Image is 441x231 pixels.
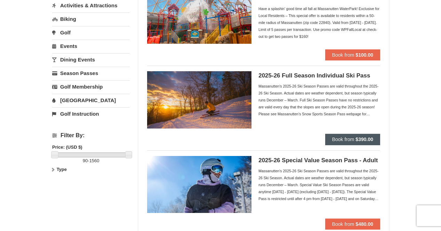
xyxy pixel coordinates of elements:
h5: 2025-26 Special Value Season Pass - Adult [258,157,380,164]
span: Book from [332,137,354,142]
strong: Type [57,167,67,172]
a: Events [52,40,130,52]
a: Dining Events [52,53,130,66]
strong: Price: (USD $) [52,145,82,150]
span: Book from [332,221,354,227]
span: 1560 [89,158,99,163]
strong: $100.00 [355,52,373,58]
div: Massanutten's 2025-26 Ski Season Passes are valid throughout the 2025-26 Ski Season. Actual dates... [258,167,380,202]
span: 90 [83,158,88,163]
div: Have a splashin' good time all fall at Massanutten WaterPark! Exclusive for Local Residents – Thi... [258,5,380,40]
a: Season Passes [52,67,130,80]
a: Biking [52,13,130,25]
div: Massanutten's 2025-26 Ski Season Passes are valid throughout the 2025-26 Ski Season. Actual dates... [258,83,380,117]
h5: 2025-26 Full Season Individual Ski Pass [258,72,380,79]
img: 6619937-198-dda1df27.jpg [147,156,251,213]
strong: $390.00 [355,137,373,142]
button: Book from $390.00 [325,134,380,145]
strong: $480.00 [355,221,373,227]
a: Golf Membership [52,80,130,93]
button: Book from $480.00 [325,218,380,230]
label: - [52,157,130,164]
a: Golf [52,26,130,39]
span: Book from [332,52,354,58]
img: 6619937-208-2295c65e.jpg [147,71,251,128]
button: Book from $100.00 [325,49,380,60]
a: Golf Instruction [52,107,130,120]
a: [GEOGRAPHIC_DATA] [52,94,130,107]
h4: Filter By: [52,132,130,139]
